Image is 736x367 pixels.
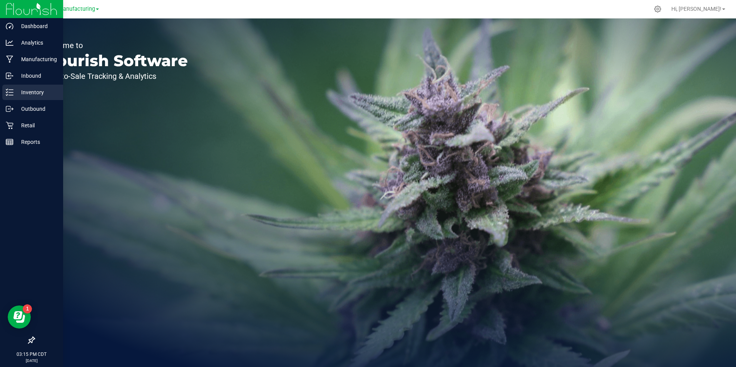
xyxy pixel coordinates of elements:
[42,42,188,49] p: Welcome to
[13,71,60,80] p: Inbound
[3,351,60,358] p: 03:15 PM CDT
[58,6,95,12] span: Manufacturing
[6,39,13,47] inline-svg: Analytics
[653,5,662,13] div: Manage settings
[13,22,60,31] p: Dashboard
[13,121,60,130] p: Retail
[13,137,60,147] p: Reports
[13,55,60,64] p: Manufacturing
[6,122,13,129] inline-svg: Retail
[6,22,13,30] inline-svg: Dashboard
[3,358,60,364] p: [DATE]
[6,105,13,113] inline-svg: Outbound
[13,104,60,113] p: Outbound
[671,6,721,12] span: Hi, [PERSON_NAME]!
[42,53,188,68] p: Flourish Software
[23,304,32,314] iframe: Resource center unread badge
[6,138,13,146] inline-svg: Reports
[13,88,60,97] p: Inventory
[6,55,13,63] inline-svg: Manufacturing
[42,72,188,80] p: Seed-to-Sale Tracking & Analytics
[8,305,31,329] iframe: Resource center
[6,72,13,80] inline-svg: Inbound
[6,88,13,96] inline-svg: Inventory
[13,38,60,47] p: Analytics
